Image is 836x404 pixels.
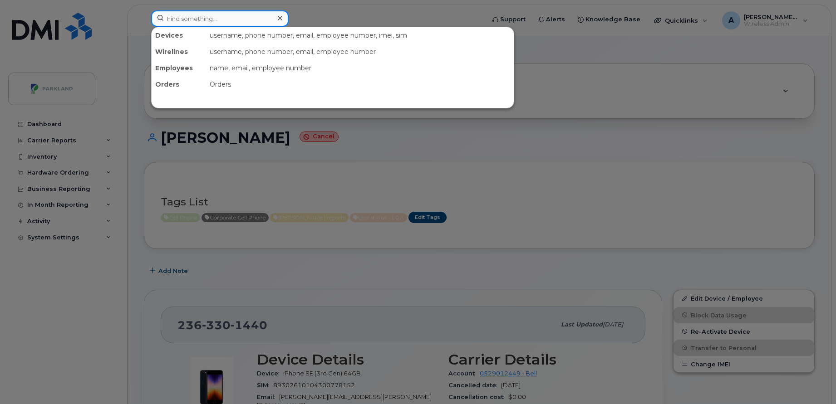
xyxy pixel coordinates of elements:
div: Employees [152,60,206,76]
div: Orders [206,76,514,92]
div: Orders [152,76,206,92]
div: Wirelines [152,44,206,60]
div: name, email, employee number [206,60,514,76]
div: username, phone number, email, employee number [206,44,514,60]
div: Devices [152,27,206,44]
div: username, phone number, email, employee number, imei, sim [206,27,514,44]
